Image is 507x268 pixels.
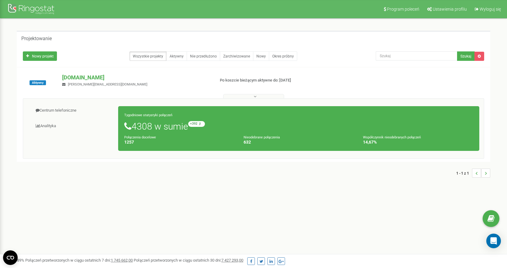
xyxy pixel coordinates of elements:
[460,54,471,58] font: Szukaj
[132,121,188,132] font: 4308 w sumie
[220,51,253,61] a: Zarchiwizowane
[170,54,184,58] font: Aktywny
[363,135,421,139] font: Współczynnik nieodebranych połączeń
[456,162,490,184] nav: ...
[166,51,187,61] a: Aktywny
[272,54,294,58] font: Okres próbny
[480,7,501,12] font: Wyloguj się
[187,51,220,61] a: Nie przedłużono
[25,258,111,263] font: Połączeń przetworzonych w ciągu ostatnich 7 dni:
[363,140,377,144] font: 14,67%
[244,140,251,144] font: 632
[376,51,457,61] input: Szukaj
[256,54,266,58] font: Nowy
[68,82,147,86] font: [PERSON_NAME][EMAIL_ADDRESS][DOMAIN_NAME]
[40,124,56,128] font: Analityka
[28,103,118,118] a: Centrum telefoniczne
[387,7,419,12] font: Program poleceń
[221,258,243,263] font: 7 427 293,00
[244,135,280,139] font: Nieodebrane połączenia
[223,54,250,58] font: Zarchiwizowane
[124,140,134,144] font: 1257
[129,51,167,61] a: Wszystkie projekty
[253,51,269,61] a: Nowy
[62,74,104,81] font: [DOMAIN_NAME]
[32,54,54,58] font: Nowy projekt
[133,54,163,58] font: Wszystkie projekty
[124,135,156,139] font: Połączenia docelowe
[269,51,297,61] a: Okres próbny
[134,258,221,263] font: Połączeń przetworzonych w ciągu ostatnich 30 dni:
[486,234,501,248] div: Otwórz komunikator interkomowy
[111,258,133,263] font: 1 745 662,00
[32,81,44,84] font: Aktywny
[190,122,197,126] font: +392
[21,36,52,41] font: Projektowanie
[124,113,172,117] font: Tygodniowe statystyki połączeń
[3,250,18,265] button: Otwórz widżet CMP
[433,7,467,12] font: Ustawienia profilu
[23,51,57,61] a: Nowy projekt
[457,51,475,61] button: Szukaj
[40,108,76,113] font: Centrum telefoniczne
[28,119,118,134] a: Analityka
[456,170,469,176] font: 1 - 1 z 1
[220,78,291,82] font: Po koszcie bieżącym aktywne do: [DATE]
[190,54,217,58] font: Nie przedłużono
